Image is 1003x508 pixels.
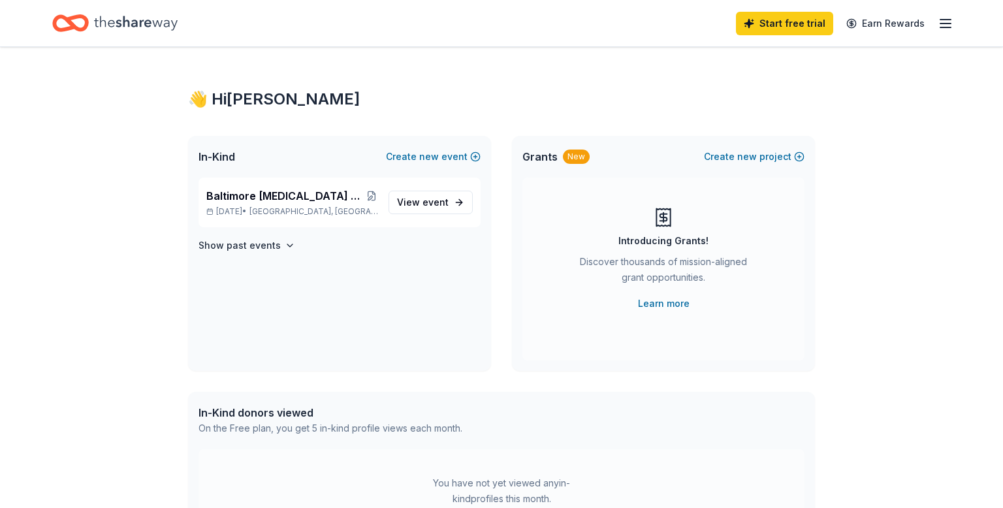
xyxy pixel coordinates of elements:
h4: Show past events [199,238,281,253]
span: event [422,197,449,208]
button: Createnewevent [386,149,481,165]
div: In-Kind donors viewed [199,405,462,421]
span: View [397,195,449,210]
div: 👋 Hi [PERSON_NAME] [188,89,815,110]
button: Createnewproject [704,149,804,165]
a: Earn Rewards [838,12,932,35]
p: [DATE] • [206,206,378,217]
span: new [737,149,757,165]
span: In-Kind [199,149,235,165]
div: On the Free plan, you get 5 in-kind profile views each month. [199,421,462,436]
div: Discover thousands of mission-aligned grant opportunities. [575,254,752,291]
a: Start free trial [736,12,833,35]
a: Home [52,8,178,39]
button: Show past events [199,238,295,253]
div: New [563,150,590,164]
span: [GEOGRAPHIC_DATA], [GEOGRAPHIC_DATA] [249,206,378,217]
a: Learn more [638,296,690,311]
div: Introducing Grants! [618,233,708,249]
div: You have not yet viewed any in-kind profiles this month. [420,475,583,507]
a: View event [389,191,473,214]
span: Baltimore [MEDICAL_DATA] Support Group Annual Fundraiser [206,188,365,204]
span: new [419,149,439,165]
span: Grants [522,149,558,165]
